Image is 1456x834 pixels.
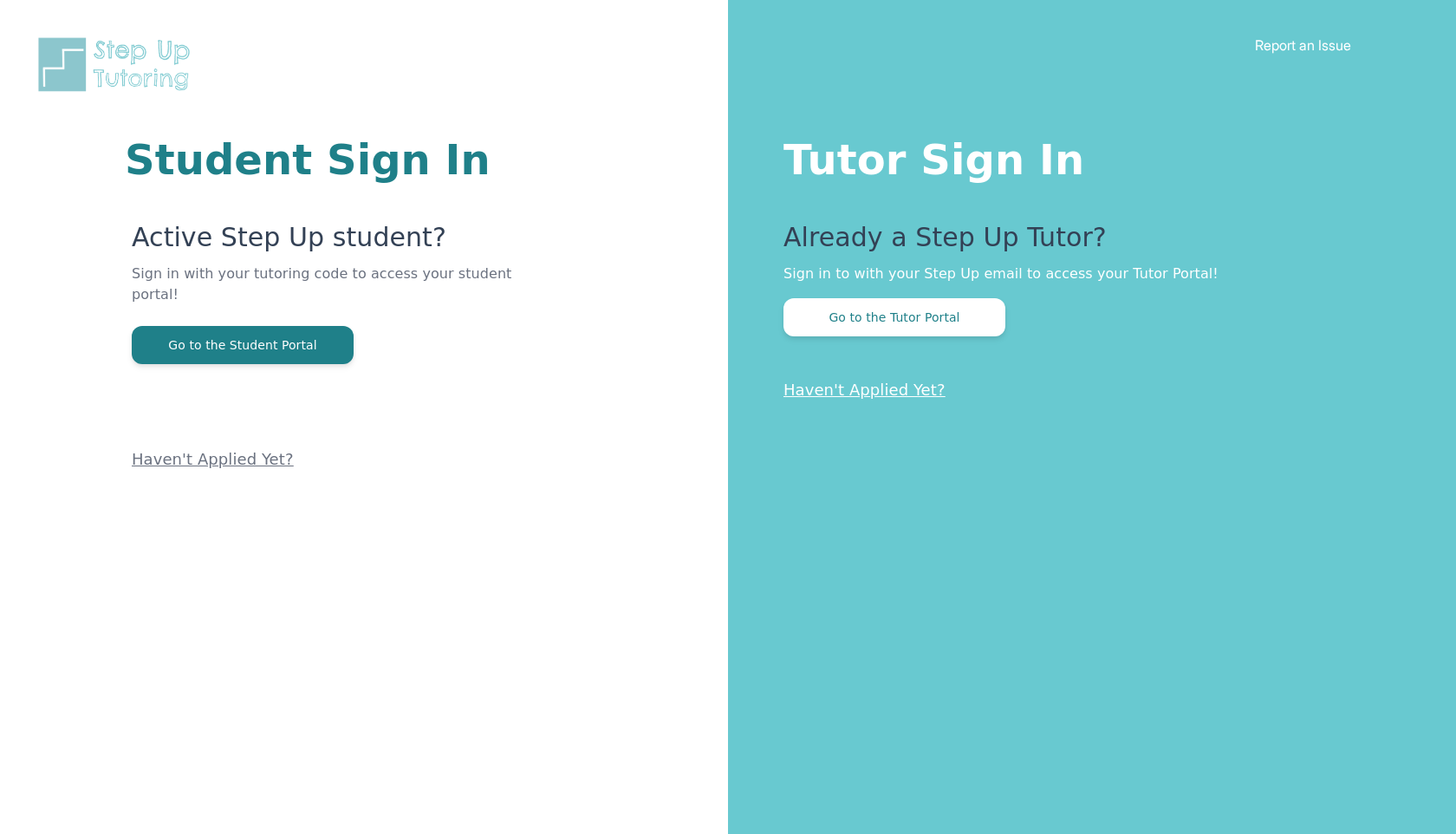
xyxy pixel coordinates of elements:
[783,222,1387,264] p: Already a Step Up Tutor?
[783,381,946,399] a: Haven't Applied Yet?
[132,222,520,264] p: Active Step Up student?
[125,139,520,180] h1: Student Sign In
[132,336,354,353] a: Go to the Student Portal
[783,298,1005,336] button: Go to the Tutor Portal
[783,132,1387,180] h1: Tutor Sign In
[1255,36,1351,54] a: Report an Issue
[783,309,1005,325] a: Go to the Tutor Portal
[783,264,1387,284] p: Sign in to with your Step Up email to access your Tutor Portal!
[132,264,520,326] p: Sign in with your tutoring code to access your student portal!
[132,450,294,468] a: Haven't Applied Yet?
[132,326,354,364] button: Go to the Student Portal
[35,35,201,94] img: Step Up Tutoring horizontal logo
